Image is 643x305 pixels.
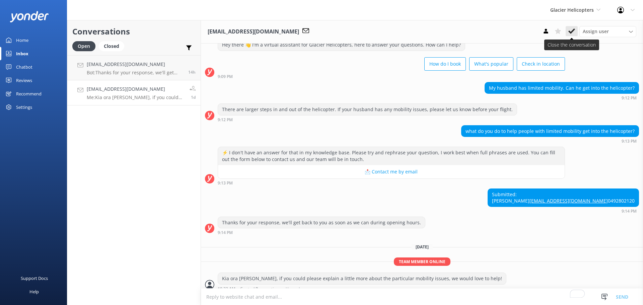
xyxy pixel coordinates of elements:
strong: 9:13 PM [622,139,637,143]
h4: [EMAIL_ADDRESS][DOMAIN_NAME] [87,61,183,68]
div: 09:09pm 15-Aug-2025 (UTC +12:00) Pacific/Auckland [218,74,565,79]
strong: 9:14 PM [218,231,233,235]
span: Team member online [394,257,450,266]
strong: 9:12 PM [622,96,637,100]
button: How do I book [424,57,466,71]
h2: Conversations [72,25,196,38]
div: Settings [16,100,32,114]
div: 09:12pm 15-Aug-2025 (UTC +12:00) Pacific/Auckland [485,95,639,100]
strong: 10:32 AM [218,287,235,291]
div: 09:14pm 15-Aug-2025 (UTC +12:00) Pacific/Auckland [218,230,425,235]
span: • Unread [283,287,300,291]
a: [EMAIL_ADDRESS][DOMAIN_NAME] [529,198,608,204]
div: what do you do to help people with limited mobility get into the helicopter? [461,126,639,137]
button: 📩 Contact me by email [218,165,565,178]
div: Support Docs [21,272,48,285]
div: My husband has limited mobility. Can he get into the helicopter? [485,82,639,94]
a: Open [72,42,99,50]
p: Bot: Thanks for your response, we'll get back to you as soon as we can during opening hours. [87,70,183,76]
strong: 9:14 PM [622,209,637,213]
strong: 9:12 PM [218,118,233,122]
div: Assign User [579,26,636,37]
div: Open [72,41,95,51]
div: Thanks for your response, we'll get back to you as soon as we can during opening hours. [218,217,425,228]
a: [EMAIL_ADDRESS][DOMAIN_NAME]Bot:Thanks for your response, we'll get back to you as soon as we can... [67,55,201,80]
div: Recommend [16,87,42,100]
div: Closed [99,41,124,51]
p: Me: Kia ora [PERSON_NAME], if you could please explain a little more about the particular mobilit... [87,94,185,100]
strong: 9:13 PM [218,181,233,185]
div: 09:13pm 15-Aug-2025 (UTC +12:00) Pacific/Auckland [218,180,565,185]
div: Help [29,285,39,298]
span: Glacier Helicopters [550,7,594,13]
a: [EMAIL_ADDRESS][DOMAIN_NAME]Me:Kia ora [PERSON_NAME], if you could please explain a little more a... [67,80,201,105]
span: Assign user [583,28,609,35]
textarea: To enrich screen reader interactions, please activate Accessibility in Grammarly extension settings [201,289,643,305]
button: Check in location [517,57,565,71]
button: What's popular [469,57,513,71]
div: Submitted: [PERSON_NAME] 0492802120 [488,189,639,207]
div: Kia ora [PERSON_NAME], if you could please explain a little more about the particular mobility is... [218,273,506,284]
span: 08:44pm 16-Aug-2025 (UTC +12:00) Pacific/Auckland [188,69,196,75]
div: 09:14pm 15-Aug-2025 (UTC +12:00) Pacific/Auckland [488,209,639,213]
div: Reviews [16,74,32,87]
span: Central Reservations [240,287,281,291]
h3: [EMAIL_ADDRESS][DOMAIN_NAME] [208,27,299,36]
div: ⚡ I don't have an answer for that in my knowledge base. Please try and rephrase your question, I ... [218,147,565,165]
div: There are larger steps in and out of the helicopter. If your husband has any mobility issues, ple... [218,104,517,115]
div: 10:32am 16-Aug-2025 (UTC +12:00) Pacific/Auckland [218,286,506,291]
div: 09:12pm 15-Aug-2025 (UTC +12:00) Pacific/Auckland [218,117,517,122]
span: [DATE] [412,244,433,250]
div: Chatbot [16,60,32,74]
h4: [EMAIL_ADDRESS][DOMAIN_NAME] [87,85,185,93]
a: Closed [99,42,128,50]
img: yonder-white-logo.png [10,11,49,22]
div: Hey there 👋 I'm a virtual assistant for Glacier Helicopters, here to answer your questions. How c... [218,39,465,51]
div: Home [16,33,28,47]
div: 09:13pm 15-Aug-2025 (UTC +12:00) Pacific/Auckland [461,139,639,143]
div: Inbox [16,47,28,60]
strong: 9:09 PM [218,75,233,79]
span: 10:32am 16-Aug-2025 (UTC +12:00) Pacific/Auckland [191,94,196,100]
